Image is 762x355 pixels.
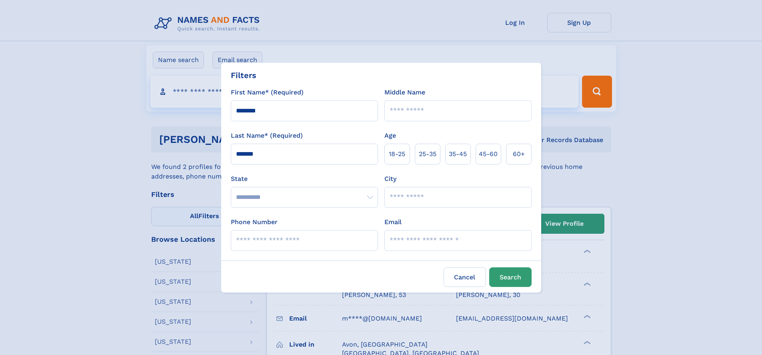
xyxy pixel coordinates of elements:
[384,174,396,184] label: City
[489,267,532,287] button: Search
[419,149,436,159] span: 25‑35
[231,131,303,140] label: Last Name* (Required)
[231,174,378,184] label: State
[384,217,402,227] label: Email
[231,217,278,227] label: Phone Number
[231,88,304,97] label: First Name* (Required)
[384,88,425,97] label: Middle Name
[389,149,405,159] span: 18‑25
[513,149,525,159] span: 60+
[444,267,486,287] label: Cancel
[231,69,256,81] div: Filters
[449,149,467,159] span: 35‑45
[479,149,498,159] span: 45‑60
[384,131,396,140] label: Age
